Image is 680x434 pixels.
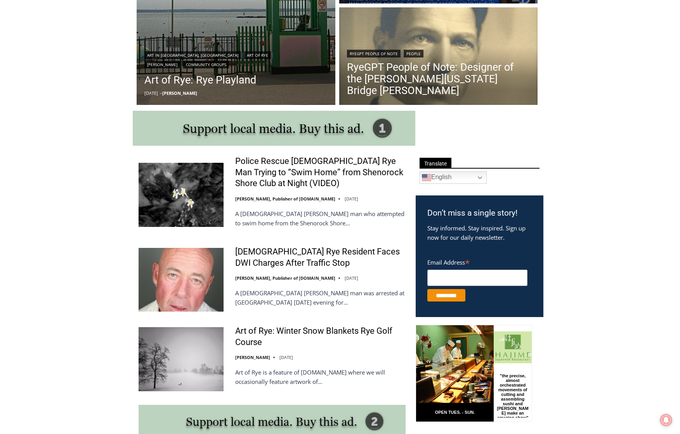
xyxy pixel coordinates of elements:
img: Police Rescue 51 Year Old Rye Man Trying to “Swim Home” from Shenorock Shore Club at Night (VIDEO) [139,163,224,227]
img: 56-Year-Old Rye Resident Faces DWI Charges After Traffic Stop [139,248,224,312]
div: "the precise, almost orchestrated movements of cutting and assembling sushi and [PERSON_NAME] mak... [80,49,114,93]
img: s_800_809a2aa2-bb6e-4add-8b5e-749ad0704c34.jpeg [188,0,234,35]
p: A [DEMOGRAPHIC_DATA] [PERSON_NAME] man who attempted to swim home from the Shenorock Shore… [235,209,406,228]
a: [PERSON_NAME] [144,61,180,68]
time: [DATE] [345,275,358,281]
label: Email Address [427,254,527,268]
h4: Book [PERSON_NAME]'s Good Humor for Your Event [236,8,270,30]
span: Intern @ [DOMAIN_NAME] [203,77,360,95]
a: Art in [GEOGRAPHIC_DATA], [GEOGRAPHIC_DATA] [144,51,241,59]
div: | | | [144,50,328,68]
div: | [347,48,530,58]
p: A [DEMOGRAPHIC_DATA] [PERSON_NAME] man was arrested at [GEOGRAPHIC_DATA] [DATE] evening for… [235,288,406,307]
a: RyeGPT People of Note: Designer of the [PERSON_NAME][US_STATE] Bridge [PERSON_NAME] [347,61,530,96]
time: [DATE] [144,90,158,96]
a: Community Groups [183,61,229,68]
a: Intern @ [DOMAIN_NAME] [187,75,376,97]
a: [PERSON_NAME], Publisher of [DOMAIN_NAME] [235,196,335,202]
h3: Don’t miss a single story! [427,207,532,220]
time: [DATE] [345,196,358,202]
a: Book [PERSON_NAME]'s Good Humor for Your Event [231,2,280,35]
a: Open Tues. - Sun. [PHONE_NUMBER] [0,78,78,97]
a: English [420,171,487,184]
span: Open Tues. - Sun. [PHONE_NUMBER] [2,80,76,110]
img: support local media, buy this ad [133,111,415,146]
a: People [404,50,423,58]
a: Police Rescue [DEMOGRAPHIC_DATA] Rye Man Trying to “Swim Home” from Shenorock Shore Club at Night... [235,156,406,189]
a: Art of Rye: Rye Playland [144,72,328,88]
p: Art of Rye is a feature of [DOMAIN_NAME] where we will occasionally feature artwork of… [235,368,406,386]
span: Translate [420,158,451,168]
img: Art of Rye: Winter Snow Blankets Rye Golf Course [139,327,224,391]
img: en [422,173,431,182]
div: Serving [GEOGRAPHIC_DATA] Since [DATE] [51,14,192,21]
a: [PERSON_NAME], Publisher of [DOMAIN_NAME] [235,275,335,281]
a: [DEMOGRAPHIC_DATA] Rye Resident Faces DWI Charges After Traffic Stop [235,246,406,268]
a: [PERSON_NAME] [162,90,197,96]
div: "[PERSON_NAME] and I covered the [DATE] Parade, which was a really eye opening experience as I ha... [196,0,367,75]
a: RyeGPT People of Note [347,50,401,58]
img: (PHOTO: Othmar Ammann, age 43 years, at time of opening of George Washington Bridge (1932). Publi... [339,7,538,107]
time: [DATE] [279,354,293,360]
p: Stay informed. Stay inspired. Sign up now for our daily newsletter. [427,223,532,242]
a: Read More RyeGPT People of Note: Designer of the George Washington Bridge Othmar Ammann [339,7,538,107]
span: – [160,90,162,96]
a: Art of Rye [244,51,271,59]
a: [PERSON_NAME] [235,354,270,360]
a: Art of Rye: Winter Snow Blankets Rye Golf Course [235,326,406,348]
